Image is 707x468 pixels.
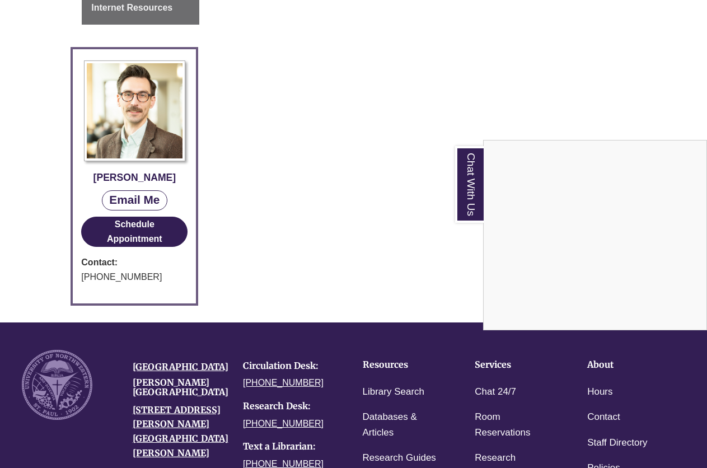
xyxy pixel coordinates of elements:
a: Library Search [363,384,425,400]
a: [STREET_ADDRESS][PERSON_NAME][GEOGRAPHIC_DATA][PERSON_NAME] [133,404,228,458]
a: [PHONE_NUMBER] [243,378,324,387]
img: Profile Photo [84,60,185,162]
a: Research Guides [363,450,436,466]
h4: About [587,360,665,370]
h4: Text a Librarian: [243,442,337,452]
h4: Research Desk: [243,401,337,411]
iframe: Chat Widget [484,141,706,330]
a: Staff Directory [587,435,647,451]
a: Hours [587,384,612,400]
a: Email Me [102,190,167,210]
a: [GEOGRAPHIC_DATA] [133,361,228,372]
h4: Circulation Desk: [243,361,337,371]
div: Chat With Us [483,140,707,330]
img: UNW seal [22,350,92,420]
a: Databases & Articles [363,409,441,441]
a: Chat With Us [455,146,484,223]
div: [PHONE_NUMBER] [81,270,188,284]
a: [PHONE_NUMBER] [243,419,324,428]
a: Room Reservations [475,409,553,441]
h4: Services [475,360,553,370]
h4: Resources [363,360,441,370]
div: [PERSON_NAME] [81,170,188,185]
button: Schedule Appointment [81,217,188,247]
a: Profile Photo [PERSON_NAME] [81,60,188,186]
h4: [PERSON_NAME][GEOGRAPHIC_DATA] [133,378,227,397]
strong: Contact: [81,255,188,270]
a: Chat 24/7 [475,384,516,400]
a: Contact [587,409,620,425]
